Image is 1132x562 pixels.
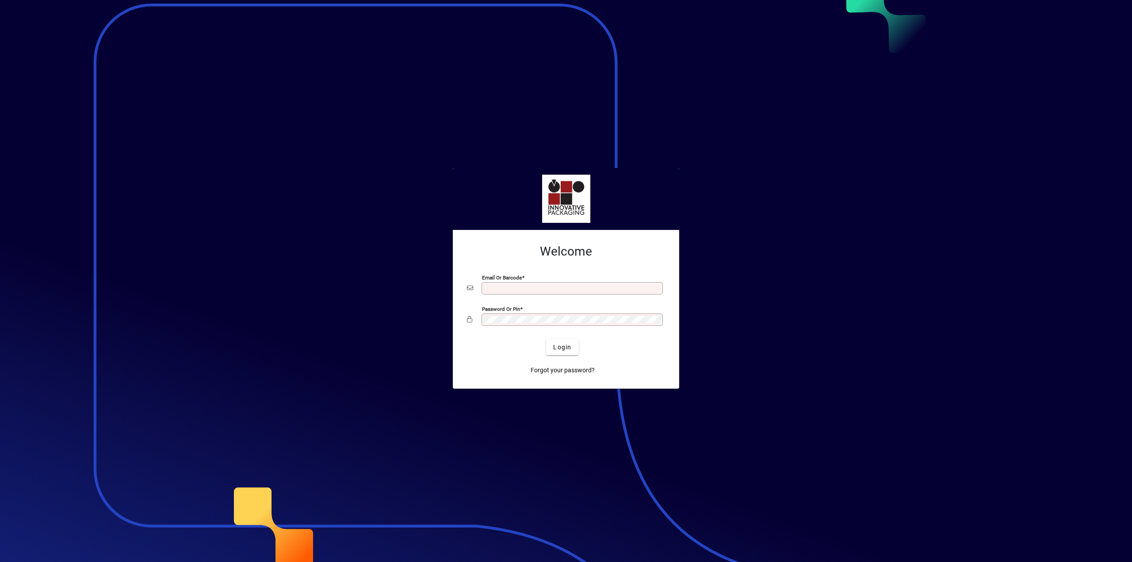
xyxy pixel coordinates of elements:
[546,339,578,355] button: Login
[482,306,520,312] mat-label: Password or Pin
[482,275,522,281] mat-label: Email or Barcode
[467,244,665,259] h2: Welcome
[553,343,571,352] span: Login
[531,366,595,375] span: Forgot your password?
[527,362,598,378] a: Forgot your password?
